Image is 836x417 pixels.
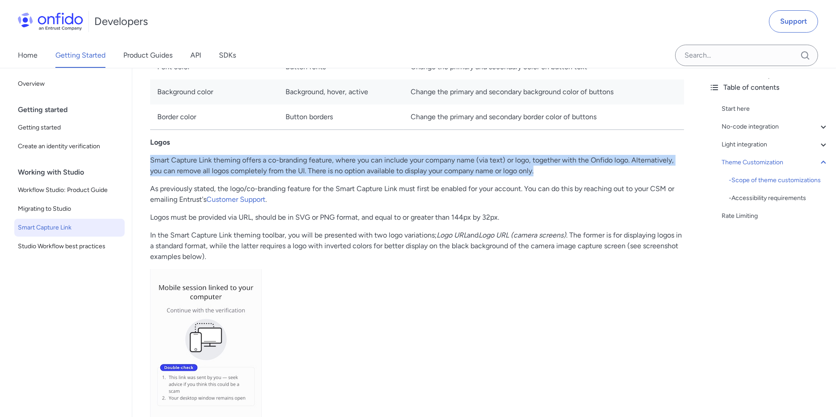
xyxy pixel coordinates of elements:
[403,79,684,104] td: Change the primary and secondary background color of buttons
[722,211,829,221] a: Rate Limiting
[18,204,121,214] span: Migrating to Studio
[479,231,566,239] em: Logo URL (camera screens)
[729,193,829,204] a: -Accessibility requirements
[18,43,38,68] a: Home
[769,10,818,33] a: Support
[709,82,829,93] div: Table of contents
[18,222,121,233] span: Smart Capture Link
[14,238,125,255] a: Studio Workflow best practices
[729,193,829,204] div: - Accessibility requirements
[18,141,121,152] span: Create an identity verification
[219,43,236,68] a: SDKs
[206,195,265,204] a: Customer Support
[123,43,172,68] a: Product Guides
[278,79,403,104] td: Background, hover, active
[278,104,403,130] td: Button borders
[18,79,121,89] span: Overview
[150,155,684,176] p: Smart Capture Link theming offers a co-branding feature, where you can include your company name ...
[729,175,829,186] div: - Scope of theme customizations
[18,163,128,181] div: Working with Studio
[150,212,684,223] p: Logos must be provided via URL, should be in SVG or PNG format, and equal to or greater than 144p...
[14,219,125,237] a: Smart Capture Link
[55,43,105,68] a: Getting Started
[14,75,125,93] a: Overview
[14,119,125,137] a: Getting started
[14,138,125,155] a: Create an identity verification
[729,175,829,186] a: -Scope of theme customizations
[150,138,170,146] strong: Logos
[18,185,121,196] span: Workflow Studio: Product Guide
[18,101,128,119] div: Getting started
[675,45,818,66] input: Onfido search input field
[14,200,125,218] a: Migrating to Studio
[18,241,121,252] span: Studio Workflow best practices
[150,183,684,205] p: As previously stated, the logo/co-branding feature for the Smart Capture Link must first be enabl...
[722,157,829,168] a: Theme Customization
[403,104,684,130] td: Change the primary and secondary border color of buttons
[437,231,467,239] em: Logo URL
[150,79,278,104] td: Background color
[150,230,684,262] p: In the Smart Capture Link theming toolbar, you will be presented with two logo variations; and . ...
[722,121,829,132] a: No-code integration
[18,13,83,30] img: Onfido Logo
[94,14,148,29] h1: Developers
[14,181,125,199] a: Workflow Studio: Product Guide
[190,43,201,68] a: API
[722,104,829,114] a: Start here
[722,139,829,150] a: Light integration
[18,122,121,133] span: Getting started
[150,104,278,130] td: Border color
